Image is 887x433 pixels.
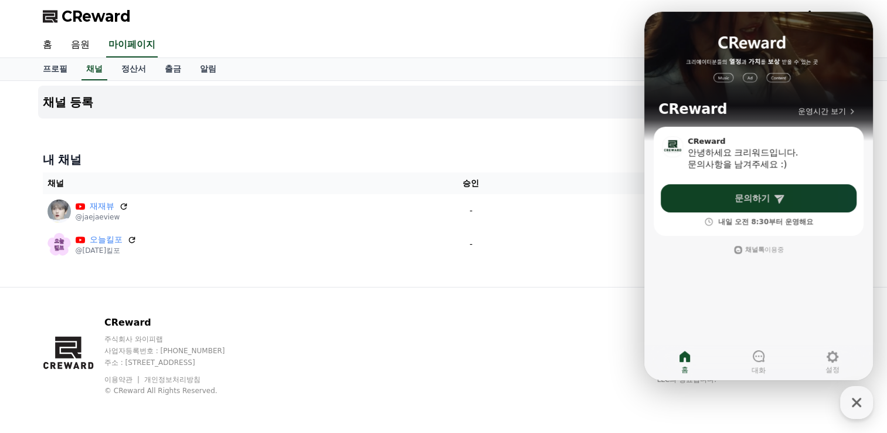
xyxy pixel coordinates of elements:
th: 채널 [43,172,422,194]
p: 주식회사 와이피랩 [104,334,247,344]
th: 상태 [521,172,845,194]
p: @jaejaeview [76,212,128,222]
p: @[DATE]킬포 [76,246,137,255]
h4: 내 채널 [43,151,845,168]
a: 홈 [33,33,62,57]
a: CReward [43,7,131,26]
p: - [426,238,516,251]
th: 승인 [422,172,521,194]
a: 이용약관 [104,376,141,384]
a: 알림 [191,58,226,80]
p: - [426,205,516,217]
a: 음원 [62,33,99,57]
a: 오늘킬포 [90,234,123,246]
a: 정산서 [112,58,155,80]
span: CReward [62,7,131,26]
p: 고객센터로 문의주세요. [525,214,840,223]
p: 고객센터로 문의주세요. [525,247,840,256]
a: 프로필 [33,58,77,80]
a: 개인정보처리방침 [144,376,200,384]
iframe: Channel chat [644,12,873,380]
a: 출금 [155,58,191,80]
a: 마이페이지 [106,33,158,57]
img: 오늘킬포 [47,233,71,256]
p: 사업자등록번호 : [PHONE_NUMBER] [104,346,247,356]
button: 채널 등록 [38,86,849,119]
p: CReward [104,316,247,330]
h4: 채널 등록 [43,96,94,109]
a: 채널 [81,58,107,80]
a: 재재뷰 [90,200,114,212]
img: 재재뷰 [47,199,71,223]
p: © CReward All Rights Reserved. [104,386,247,395]
p: 주소 : [STREET_ADDRESS] [104,358,247,367]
